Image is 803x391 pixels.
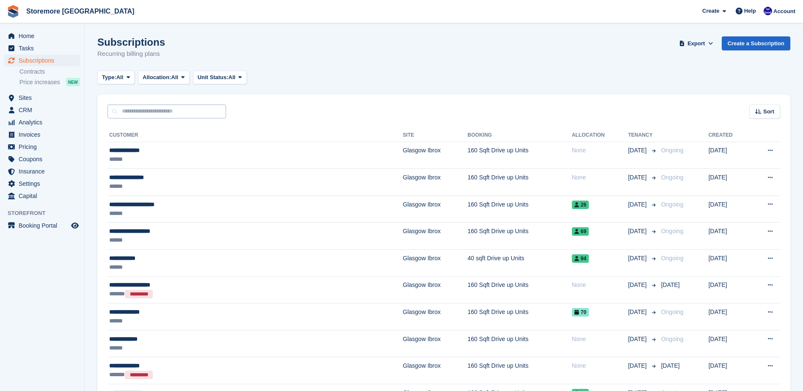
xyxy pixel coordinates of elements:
[572,129,628,142] th: Allocation
[763,107,774,116] span: Sort
[572,146,628,155] div: None
[4,165,80,177] a: menu
[572,173,628,182] div: None
[773,7,795,16] span: Account
[116,73,124,82] span: All
[744,7,756,15] span: Help
[19,104,69,116] span: CRM
[403,142,468,169] td: Glasgow Ibrox
[193,71,247,85] button: Unit Status: All
[628,146,648,155] span: [DATE]
[572,254,589,263] span: 94
[97,71,135,85] button: Type: All
[702,7,719,15] span: Create
[709,303,750,330] td: [DATE]
[628,129,658,142] th: Tenancy
[4,190,80,202] a: menu
[70,220,80,231] a: Preview store
[628,335,648,344] span: [DATE]
[628,173,648,182] span: [DATE]
[709,330,750,357] td: [DATE]
[4,42,80,54] a: menu
[19,55,69,66] span: Subscriptions
[709,195,750,223] td: [DATE]
[722,36,790,50] a: Create a Subscription
[661,228,684,234] span: Ongoing
[468,303,572,330] td: 160 Sqft Drive up Units
[4,153,80,165] a: menu
[19,165,69,177] span: Insurance
[661,255,684,262] span: Ongoing
[171,73,178,82] span: All
[19,153,69,165] span: Coupons
[468,223,572,250] td: 160 Sqft Drive up Units
[468,169,572,196] td: 160 Sqft Drive up Units
[468,250,572,277] td: 40 sqft Drive up Units
[403,330,468,357] td: Glasgow Ibrox
[19,78,60,86] span: Price increases
[19,141,69,153] span: Pricing
[709,129,750,142] th: Created
[572,335,628,344] div: None
[468,129,572,142] th: Booking
[4,129,80,140] a: menu
[403,250,468,277] td: Glasgow Ibrox
[4,116,80,128] a: menu
[628,361,648,370] span: [DATE]
[709,142,750,169] td: [DATE]
[4,92,80,104] a: menu
[4,55,80,66] a: menu
[66,78,80,86] div: NEW
[23,4,138,18] a: Storemore [GEOGRAPHIC_DATA]
[4,104,80,116] a: menu
[572,361,628,370] div: None
[628,227,648,236] span: [DATE]
[8,209,84,218] span: Storefront
[19,77,80,87] a: Price increases NEW
[108,129,403,142] th: Customer
[661,281,680,288] span: [DATE]
[468,276,572,303] td: 160 Sqft Drive up Units
[687,39,705,48] span: Export
[468,330,572,357] td: 160 Sqft Drive up Units
[709,250,750,277] td: [DATE]
[19,190,69,202] span: Capital
[709,169,750,196] td: [DATE]
[4,141,80,153] a: menu
[661,147,684,154] span: Ongoing
[678,36,715,50] button: Export
[661,174,684,181] span: Ongoing
[628,254,648,263] span: [DATE]
[468,195,572,223] td: 160 Sqft Drive up Units
[572,281,628,289] div: None
[198,73,229,82] span: Unit Status:
[403,129,468,142] th: Site
[138,71,190,85] button: Allocation: All
[19,68,80,76] a: Contracts
[403,195,468,223] td: Glasgow Ibrox
[572,201,589,209] span: 26
[4,178,80,190] a: menu
[19,129,69,140] span: Invoices
[661,201,684,208] span: Ongoing
[19,92,69,104] span: Sites
[661,336,684,342] span: Ongoing
[709,276,750,303] td: [DATE]
[661,362,680,369] span: [DATE]
[97,36,165,48] h1: Subscriptions
[403,223,468,250] td: Glasgow Ibrox
[4,220,80,231] a: menu
[19,220,69,231] span: Booking Portal
[661,308,684,315] span: Ongoing
[764,7,772,15] img: Angela
[19,178,69,190] span: Settings
[628,200,648,209] span: [DATE]
[4,30,80,42] a: menu
[403,169,468,196] td: Glasgow Ibrox
[468,357,572,384] td: 160 Sqft Drive up Units
[19,116,69,128] span: Analytics
[19,30,69,42] span: Home
[572,227,589,236] span: 69
[468,142,572,169] td: 160 Sqft Drive up Units
[403,303,468,330] td: Glasgow Ibrox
